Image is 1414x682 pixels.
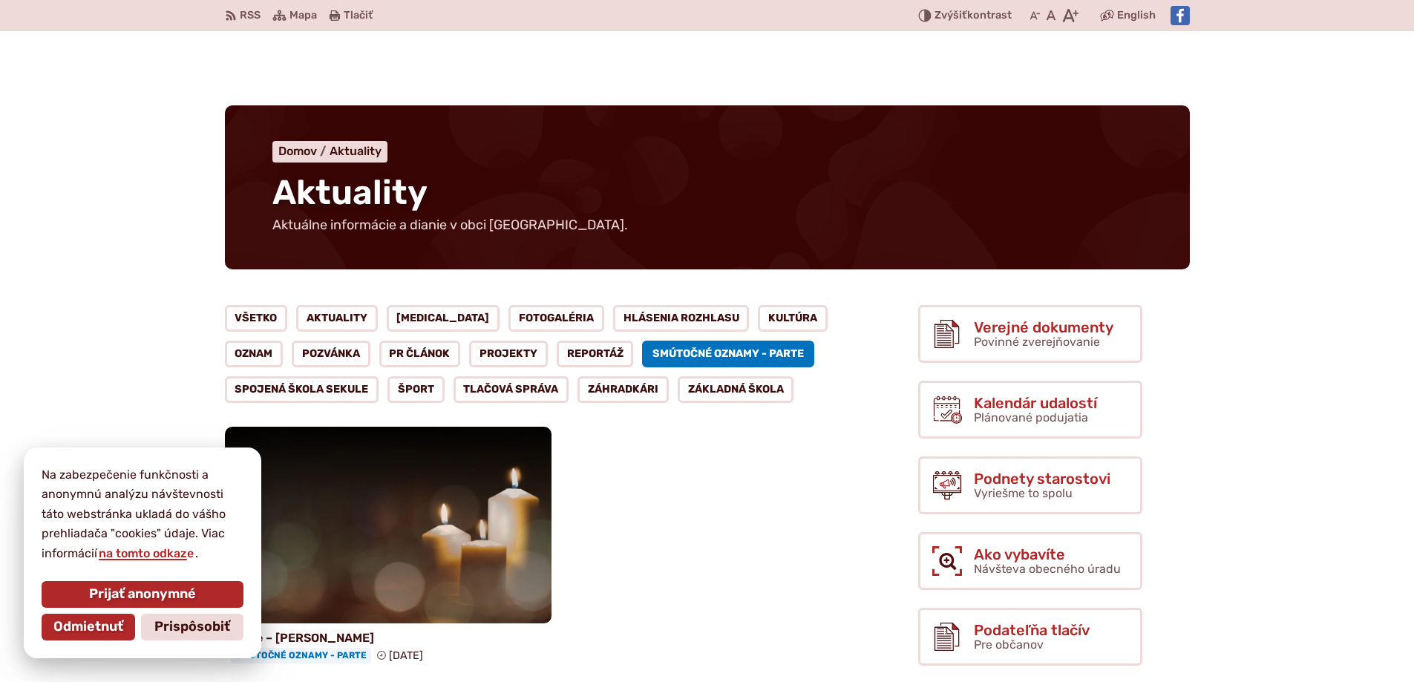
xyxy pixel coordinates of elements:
[1114,7,1159,24] a: English
[613,305,750,332] a: Hlásenia rozhlasu
[296,305,378,332] a: Aktuality
[231,648,371,663] span: Smútočné oznamy - parte
[240,7,261,24] span: RSS
[1171,6,1190,25] img: Prejsť na Facebook stránku
[508,305,604,332] a: Fotogaléria
[42,614,135,640] button: Odmietnuť
[557,341,634,367] a: Reportáž
[141,614,243,640] button: Prispôsobiť
[387,305,500,332] a: [MEDICAL_DATA]
[278,144,317,158] span: Domov
[974,319,1113,335] span: Verejné dokumenty
[278,144,330,158] a: Domov
[97,546,195,560] a: na tomto odkaze
[469,341,548,367] a: Projekty
[974,486,1073,500] span: Vyriešme to spolu
[154,619,230,635] span: Prispôsobiť
[292,341,370,367] a: Pozvánka
[389,649,423,662] span: [DATE]
[577,376,669,403] a: Záhradkári
[42,581,243,608] button: Prijať anonymné
[678,376,794,403] a: Základná škola
[758,305,828,332] a: Kultúra
[974,470,1110,487] span: Podnety starostovi
[272,172,428,213] span: Aktuality
[387,376,445,403] a: Šport
[918,608,1142,666] a: Podateľňa tlačív Pre občanov
[344,10,373,22] span: Tlačiť
[1117,7,1156,24] span: English
[53,619,123,635] span: Odmietnuť
[225,341,284,367] a: Oznam
[918,456,1142,514] a: Podnety starostovi Vyriešme to spolu
[225,376,379,403] a: Spojená škola Sekule
[272,217,629,234] p: Aktuálne informácie a dianie v obci [GEOGRAPHIC_DATA].
[918,305,1142,363] a: Verejné dokumenty Povinné zverejňovanie
[935,10,1012,22] span: kontrast
[974,637,1044,652] span: Pre občanov
[974,410,1088,424] span: Plánované podujatia
[454,376,569,403] a: Tlačová správa
[379,341,461,367] a: PR článok
[974,622,1090,638] span: Podateľňa tlačív
[42,465,243,563] p: Na zabezpečenie funkčnosti a anonymnú analýzu návštevnosti táto webstránka ukladá do vášho prehli...
[974,546,1121,563] span: Ako vybavíte
[935,9,967,22] span: Zvýšiť
[89,586,196,603] span: Prijať anonymné
[289,7,317,24] span: Mapa
[974,335,1100,349] span: Povinné zverejňovanie
[225,305,288,332] a: Všetko
[330,144,382,158] a: Aktuality
[918,381,1142,439] a: Kalendár udalostí Plánované podujatia
[974,395,1097,411] span: Kalendár udalostí
[231,631,546,645] h4: Parte – [PERSON_NAME]
[642,341,814,367] a: Smútočné oznamy - parte
[974,562,1121,576] span: Návšteva obecného úradu
[918,532,1142,590] a: Ako vybavíte Návšteva obecného úradu
[225,427,551,669] a: Parte – [PERSON_NAME] Smútočné oznamy - parte [DATE]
